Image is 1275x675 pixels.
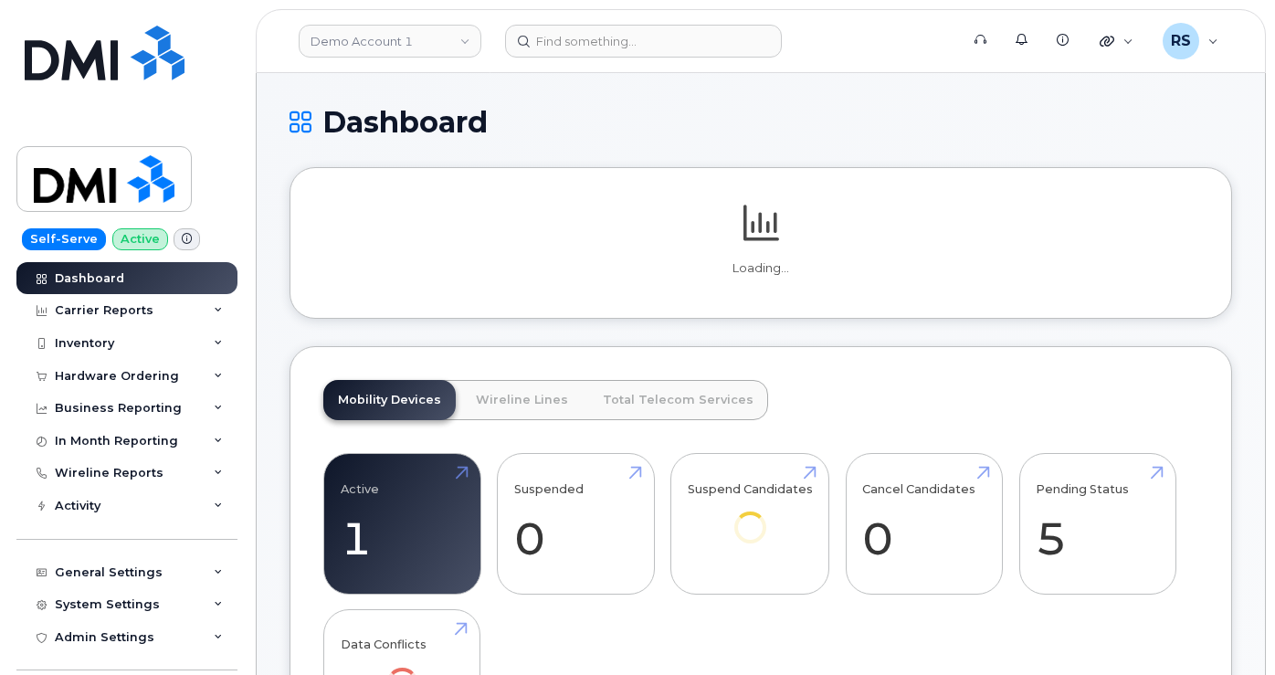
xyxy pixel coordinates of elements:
a: Suspended 0 [514,464,637,585]
a: Mobility Devices [323,380,456,420]
a: Active 1 [341,464,464,585]
a: Pending Status 5 [1036,464,1159,585]
a: Cancel Candidates 0 [862,464,985,585]
h1: Dashboard [290,106,1232,138]
a: Total Telecom Services [588,380,768,420]
a: Wireline Lines [461,380,583,420]
p: Loading... [323,260,1198,277]
a: Suspend Candidates [688,464,813,569]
